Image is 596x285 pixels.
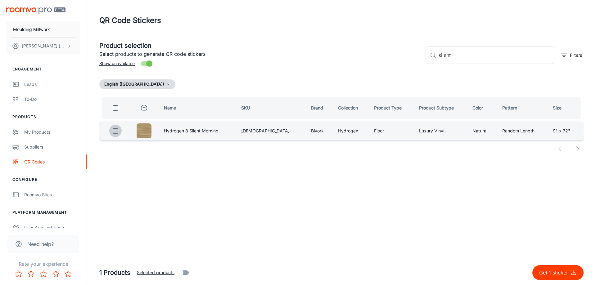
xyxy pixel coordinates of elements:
[22,42,65,49] p: [PERSON_NAME] [PERSON_NAME]
[369,122,414,140] td: Floor
[99,50,421,58] p: Select products to generate QR code stickers
[99,15,161,26] h1: QR Code Stickers
[306,97,333,119] th: Brand
[6,38,80,54] button: [PERSON_NAME] [PERSON_NAME]
[548,122,584,140] td: 9" x 72"
[99,79,175,89] button: English ([GEOGRAPHIC_DATA])
[548,97,584,119] th: Size
[99,41,421,50] h5: Product selection
[159,122,236,140] td: Hydrogen 8 Silent Morning
[6,7,65,14] img: Roomvo PRO Beta
[369,97,414,119] th: Product Type
[159,97,236,119] th: Name
[497,97,548,119] th: Pattern
[24,129,80,136] div: My Products
[24,96,80,103] div: To-do
[414,122,467,140] td: Luxury Vinyl
[306,122,333,140] td: Biyork
[497,122,548,140] td: Random Length
[24,158,80,165] div: QR Codes
[414,97,467,119] th: Product Subtype
[333,122,369,140] td: Hydrogen
[467,97,497,119] th: Color
[24,81,80,88] div: Leads
[439,47,554,64] input: Search by SKU, brand, collection...
[559,50,584,60] button: filter
[24,144,80,150] div: Suppliers
[570,52,582,59] p: Filters
[467,122,497,140] td: Natural
[99,60,135,67] span: Show unavailable
[13,26,50,33] p: Moulding Millwork
[333,97,369,119] th: Collection
[236,97,306,119] th: SKU
[6,21,80,38] button: Moulding Millwork
[236,122,306,140] td: [DEMOGRAPHIC_DATA]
